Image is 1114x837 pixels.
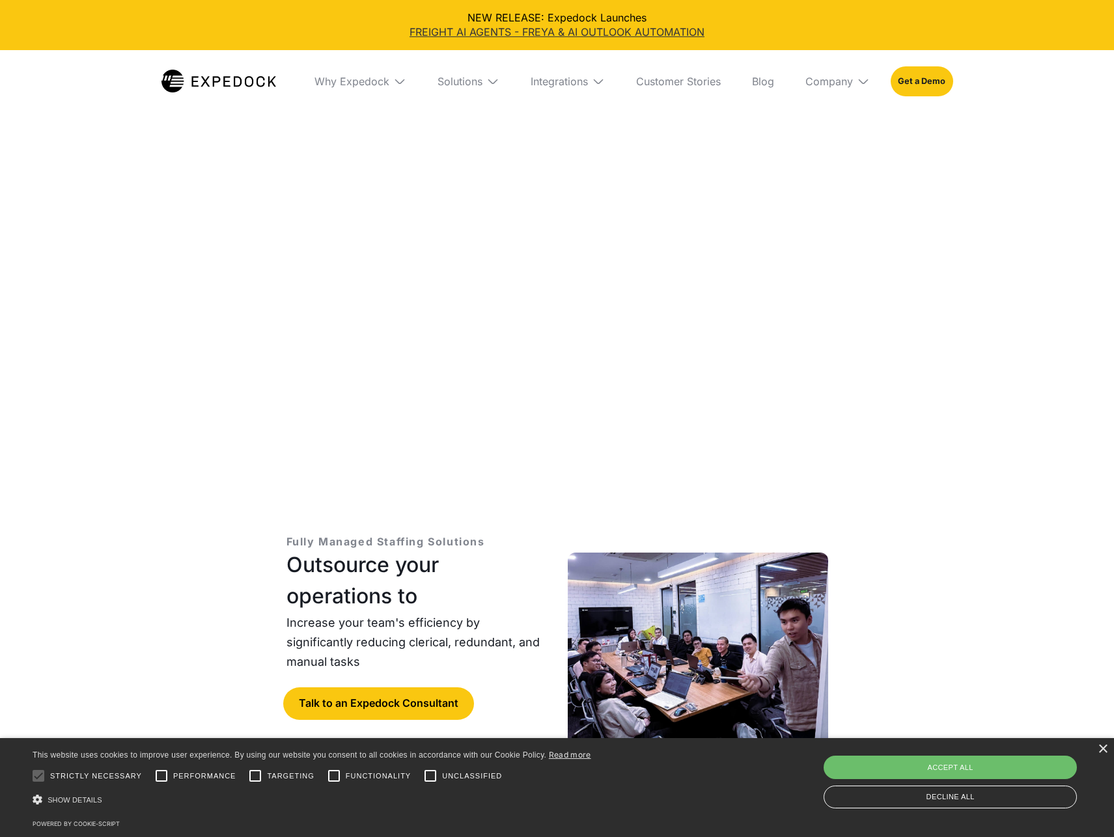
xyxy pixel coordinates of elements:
p: Increase your team's efficiency by significantly reducing clerical, redundant, and manual tasks [286,613,547,672]
div: Company [795,50,880,113]
div: Decline all [824,786,1077,808]
div: Show details [33,791,591,809]
h1: Outsource your operations to [286,549,547,612]
a: Blog [742,50,785,113]
span: Show details [48,796,102,804]
iframe: Chat Widget [1049,775,1114,837]
a: Get a Demo [891,66,953,96]
a: FREIGHT AI AGENTS - FREYA & AI OUTLOOK AUTOMATION [10,25,1104,39]
div: Solutions [438,75,482,88]
a: Customer Stories [626,50,731,113]
a: Read more [549,750,591,760]
p: Fully Managed Staffing Solutions [286,534,485,549]
div: Accept all [824,756,1077,779]
div: Close [1098,745,1107,754]
div: Why Expedock [304,50,417,113]
div: Why Expedock [314,75,389,88]
span: Targeting [267,771,314,782]
a: Powered by cookie-script [33,820,120,827]
span: Strictly necessary [50,771,142,782]
span: This website uses cookies to improve user experience. By using our website you consent to all coo... [33,750,546,760]
div: NEW RELEASE: Expedock Launches [10,10,1104,40]
a: Talk to an Expedock Consultant [283,687,474,720]
div: Integrations [531,75,588,88]
span: Functionality [346,771,411,782]
span: Performance [173,771,236,782]
span: Unclassified [442,771,502,782]
div: Integrations [520,50,615,113]
div: Company [805,75,853,88]
div: Solutions [427,50,510,113]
